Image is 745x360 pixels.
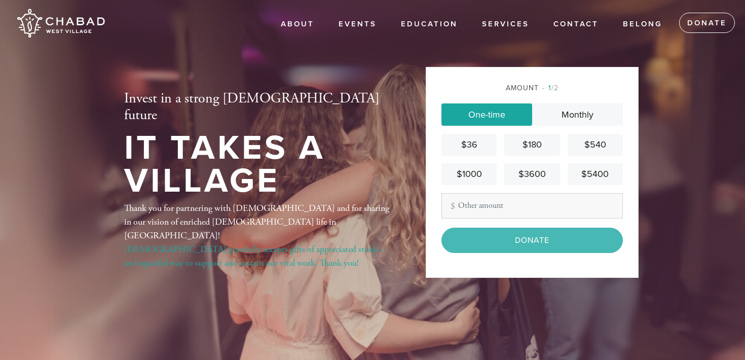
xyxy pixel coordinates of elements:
input: Other amount [441,193,623,219]
div: $36 [445,138,493,152]
a: One-time [441,103,532,126]
a: Services [474,15,537,34]
span: 1 [548,84,551,92]
h2: Invest in a strong [DEMOGRAPHIC_DATA] future [124,90,393,124]
h1: It Takes a Village [124,132,393,197]
a: Contact [546,15,606,34]
div: $540 [572,138,619,152]
a: $180 [504,134,560,156]
a: Monthly [532,103,623,126]
a: EDUCATION [393,15,465,34]
a: About [273,15,322,34]
div: Amount [441,83,623,93]
a: Donate [679,13,735,33]
a: Events [331,15,384,34]
span: /2 [542,84,558,92]
a: $5400 [568,163,623,185]
a: $1000 [441,163,497,185]
div: $5400 [572,167,619,181]
div: $3600 [508,167,555,181]
a: [DEMOGRAPHIC_DATA] gratefully accepts gifts of appreciated stock—an impactful way to support and ... [124,243,386,269]
a: $36 [441,134,497,156]
img: Chabad%20West%20Village.png [15,5,106,42]
div: $180 [508,138,555,152]
div: Thank you for partnering with [DEMOGRAPHIC_DATA] and for sharing in our vision of enriched [DEMOG... [124,201,393,270]
a: $3600 [504,163,560,185]
div: $1000 [445,167,493,181]
a: Belong [615,15,670,34]
a: $540 [568,134,623,156]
